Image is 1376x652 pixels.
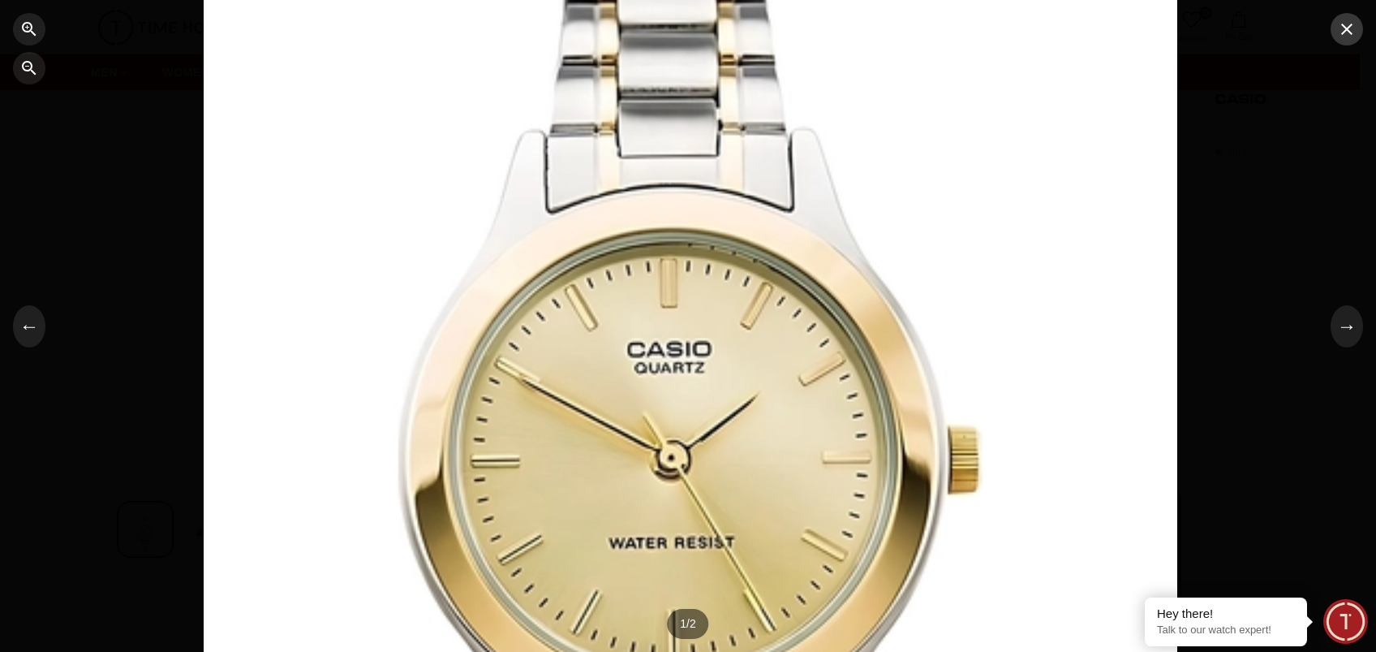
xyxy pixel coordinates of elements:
[667,609,708,639] div: 1 / 2
[1157,624,1295,637] p: Talk to our watch expert!
[1323,599,1368,644] div: Chat Widget
[1331,305,1363,348] button: →
[1157,606,1295,622] div: Hey there!
[13,305,45,348] button: ←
